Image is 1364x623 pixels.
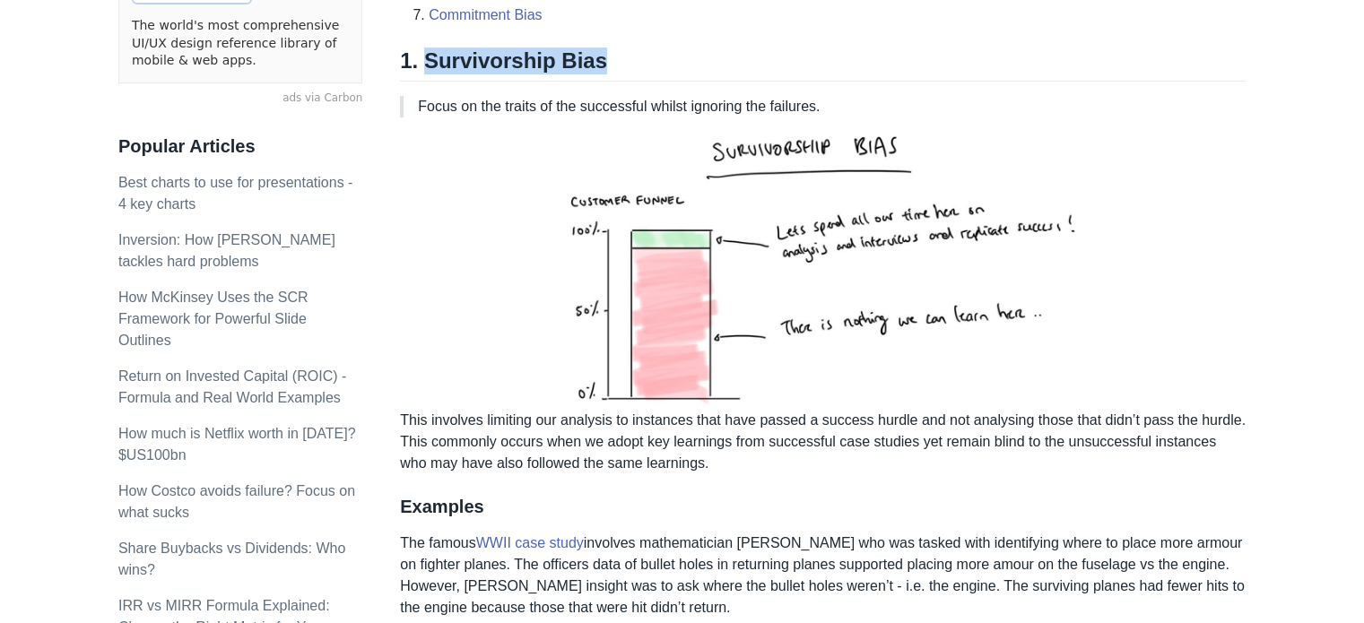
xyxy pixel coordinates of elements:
img: survivorship-bias [566,132,1080,410]
h2: 1. Survivorship Bias [400,48,1246,82]
p: This involves limiting our analysis to instances that have passed a success hurdle and not analys... [400,132,1246,474]
h3: Examples [400,496,1246,518]
a: How Costco avoids failure? Focus on what sucks [118,483,355,520]
a: How McKinsey Uses the SCR Framework for Powerful Slide Outlines [118,290,308,348]
p: Focus on the traits of the successful whilst ignoring the failures. [418,96,1231,117]
a: Best charts to use for presentations - 4 key charts [118,175,352,212]
a: Inversion: How [PERSON_NAME] tackles hard problems [118,232,335,269]
a: Share Buybacks vs Dividends: Who wins? [118,541,345,577]
p: The famous involves mathematician [PERSON_NAME] who was tasked with identifying where to place mo... [400,532,1246,619]
a: Return on Invested Capital (ROIC) - Formula and Real World Examples [118,368,346,405]
a: WWII case study [476,535,584,550]
h3: Popular Articles [118,135,362,158]
a: The world's most comprehensive UI/UX design reference library of mobile & web apps. [132,17,349,70]
a: How much is Netflix worth in [DATE]? $US100bn [118,426,356,463]
a: Commitment Bias [429,7,542,22]
a: ads via Carbon [118,91,362,107]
